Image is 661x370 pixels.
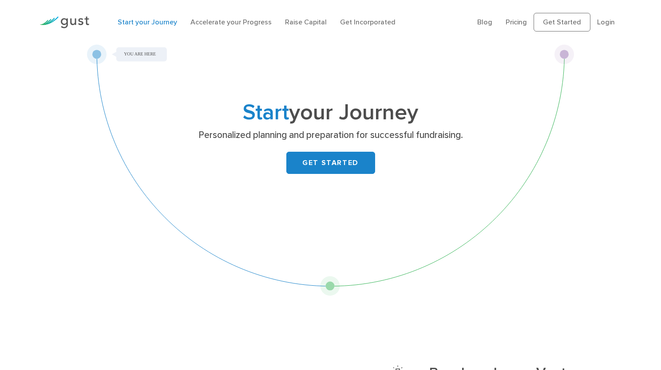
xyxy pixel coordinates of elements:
[155,102,506,123] h1: your Journey
[243,99,289,126] span: Start
[40,16,89,28] img: Gust Logo
[190,18,272,26] a: Accelerate your Progress
[286,152,375,174] a: GET STARTED
[477,18,492,26] a: Blog
[506,18,527,26] a: Pricing
[597,18,615,26] a: Login
[158,129,503,142] p: Personalized planning and preparation for successful fundraising.
[340,18,396,26] a: Get Incorporated
[118,18,177,26] a: Start your Journey
[285,18,327,26] a: Raise Capital
[534,13,590,31] a: Get Started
